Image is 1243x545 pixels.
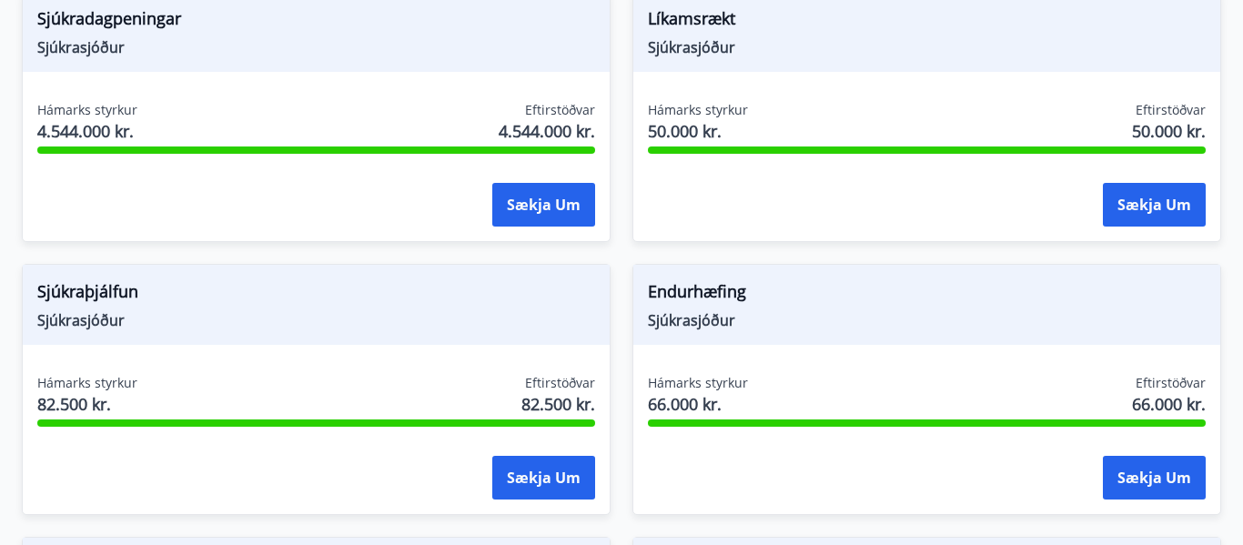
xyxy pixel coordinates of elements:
[492,456,595,500] button: Sækja um
[648,6,1206,37] span: Líkamsrækt
[37,374,137,392] span: Hámarks styrkur
[1136,374,1206,392] span: Eftirstöðvar
[648,374,748,392] span: Hámarks styrkur
[648,37,1206,57] span: Sjúkrasjóður
[1132,392,1206,416] span: 66.000 kr.
[521,392,595,416] span: 82.500 kr.
[1136,101,1206,119] span: Eftirstöðvar
[37,37,595,57] span: Sjúkrasjóður
[492,183,595,227] button: Sækja um
[37,6,595,37] span: Sjúkradagpeningar
[37,392,137,416] span: 82.500 kr.
[37,101,137,119] span: Hámarks styrkur
[648,310,1206,330] span: Sjúkrasjóður
[648,392,748,416] span: 66.000 kr.
[1132,119,1206,143] span: 50.000 kr.
[525,101,595,119] span: Eftirstöðvar
[648,119,748,143] span: 50.000 kr.
[1103,183,1206,227] button: Sækja um
[648,279,1206,310] span: Endurhæfing
[648,101,748,119] span: Hámarks styrkur
[525,374,595,392] span: Eftirstöðvar
[37,279,595,310] span: Sjúkraþjálfun
[37,310,595,330] span: Sjúkrasjóður
[1103,456,1206,500] button: Sækja um
[499,119,595,143] span: 4.544.000 kr.
[37,119,137,143] span: 4.544.000 kr.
